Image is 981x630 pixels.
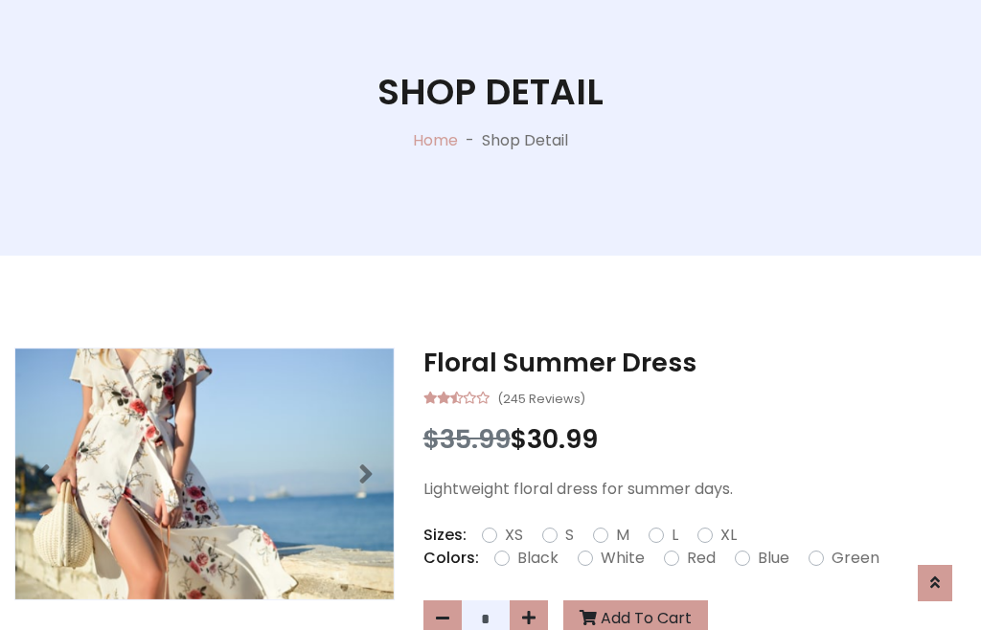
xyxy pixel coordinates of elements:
[720,524,737,547] label: XL
[497,386,585,409] small: (245 Reviews)
[517,547,559,570] label: Black
[413,129,458,151] a: Home
[758,547,789,570] label: Blue
[15,349,394,599] img: Image
[458,129,482,152] p: -
[527,421,598,457] span: 30.99
[423,547,479,570] p: Colors:
[565,524,574,547] label: S
[423,524,467,547] p: Sizes:
[687,547,716,570] label: Red
[616,524,629,547] label: M
[505,524,523,547] label: XS
[423,421,511,457] span: $35.99
[601,547,645,570] label: White
[423,424,967,455] h3: $
[482,129,568,152] p: Shop Detail
[423,348,967,378] h3: Floral Summer Dress
[423,478,967,501] p: Lightweight floral dress for summer days.
[377,71,604,114] h1: Shop Detail
[672,524,678,547] label: L
[832,547,879,570] label: Green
